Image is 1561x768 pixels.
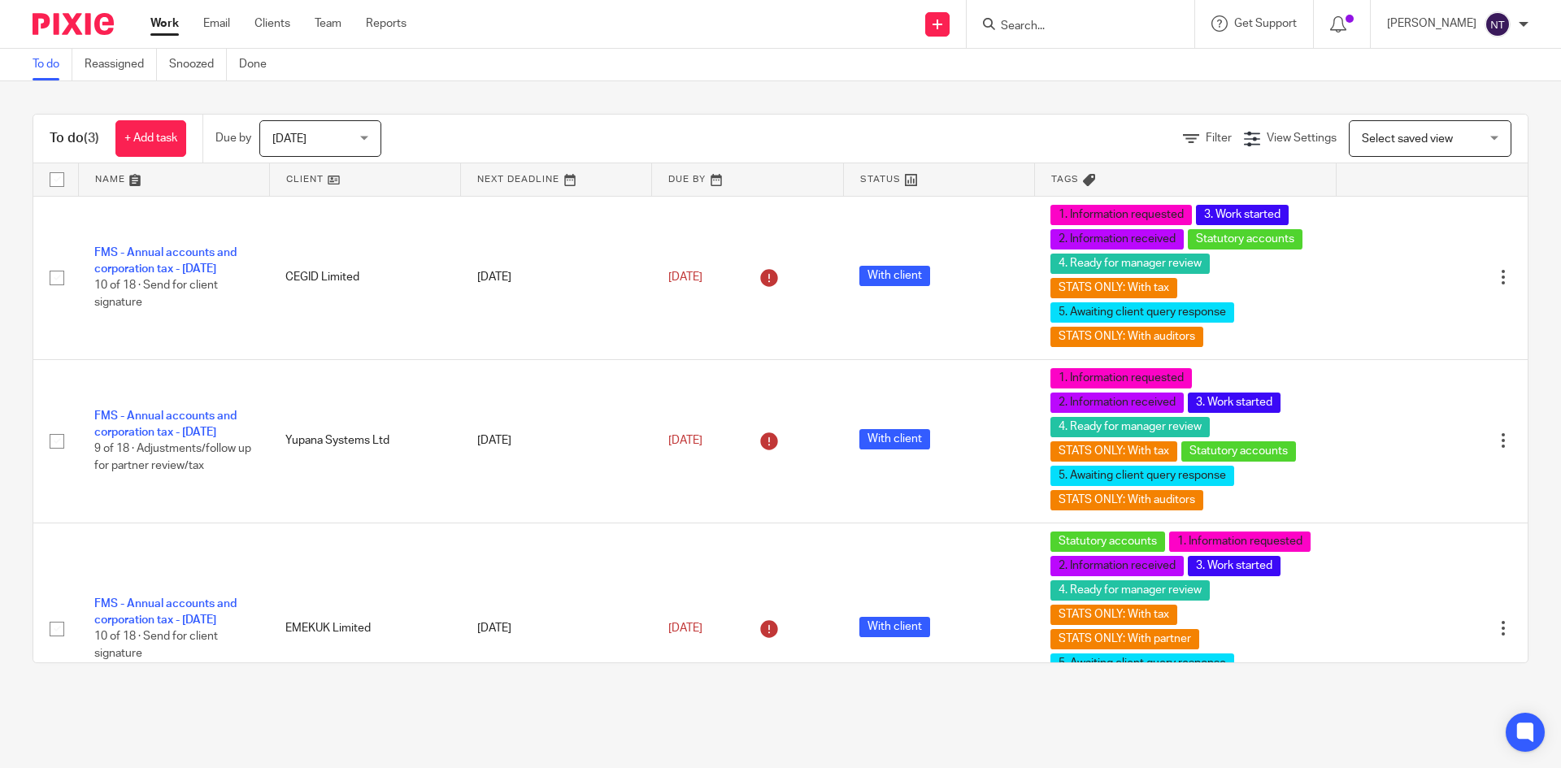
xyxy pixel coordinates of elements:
[461,523,652,735] td: [DATE]
[269,196,460,359] td: CEGID Limited
[1050,205,1192,225] span: 1. Information requested
[94,598,237,626] a: FMS - Annual accounts and corporation tax - [DATE]
[1050,490,1203,510] span: STATS ONLY: With auditors
[1387,15,1476,32] p: [PERSON_NAME]
[1188,556,1281,576] span: 3. Work started
[269,359,460,523] td: Yupana Systems Ltd
[94,410,237,438] a: FMS - Annual accounts and corporation tax - [DATE]
[1206,132,1232,144] span: Filter
[1181,441,1296,462] span: Statutory accounts
[94,631,218,660] span: 10 of 18 · Send for client signature
[85,49,157,80] a: Reassigned
[33,13,114,35] img: Pixie
[1050,327,1203,347] span: STATS ONLY: With auditors
[1169,532,1311,552] span: 1. Information requested
[1050,229,1184,249] span: 2. Information received
[1050,605,1177,625] span: STATS ONLY: With tax
[366,15,407,32] a: Reports
[1050,278,1177,298] span: STATS ONLY: With tax
[1050,302,1234,323] span: 5. Awaiting client query response
[461,196,652,359] td: [DATE]
[1050,580,1210,601] span: 4. Ready for manager review
[315,15,341,32] a: Team
[1050,556,1184,576] span: 2. Information received
[1050,417,1210,437] span: 4. Ready for manager review
[668,623,702,634] span: [DATE]
[1050,629,1199,649] span: STATS ONLY: With partner
[1188,229,1302,249] span: Statutory accounts
[859,429,930,449] span: With client
[1050,441,1177,462] span: STATS ONLY: With tax
[203,15,230,32] a: Email
[859,617,930,637] span: With client
[269,523,460,735] td: EMEKUK Limited
[1050,532,1165,552] span: Statutory accounts
[1051,175,1079,184] span: Tags
[1050,653,1234,674] span: 5. Awaiting client query response
[1050,466,1234,486] span: 5. Awaiting client query response
[150,15,179,32] a: Work
[33,49,72,80] a: To do
[1050,368,1192,388] span: 1. Information requested
[859,266,930,286] span: With client
[215,130,251,146] p: Due by
[84,132,99,145] span: (3)
[668,435,702,446] span: [DATE]
[1267,132,1337,144] span: View Settings
[115,120,186,157] a: + Add task
[1050,393,1184,413] span: 2. Information received
[999,20,1146,34] input: Search
[1188,393,1281,413] span: 3. Work started
[94,247,237,275] a: FMS - Annual accounts and corporation tax - [DATE]
[50,130,99,147] h1: To do
[461,359,652,523] td: [DATE]
[1234,18,1297,29] span: Get Support
[272,133,307,145] span: [DATE]
[1196,205,1289,225] span: 3. Work started
[94,280,218,309] span: 10 of 18 · Send for client signature
[169,49,227,80] a: Snoozed
[94,444,251,472] span: 9 of 18 · Adjustments/follow up for partner review/tax
[1050,254,1210,274] span: 4. Ready for manager review
[239,49,279,80] a: Done
[1485,11,1511,37] img: svg%3E
[1362,133,1453,145] span: Select saved view
[254,15,290,32] a: Clients
[668,271,702,283] span: [DATE]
